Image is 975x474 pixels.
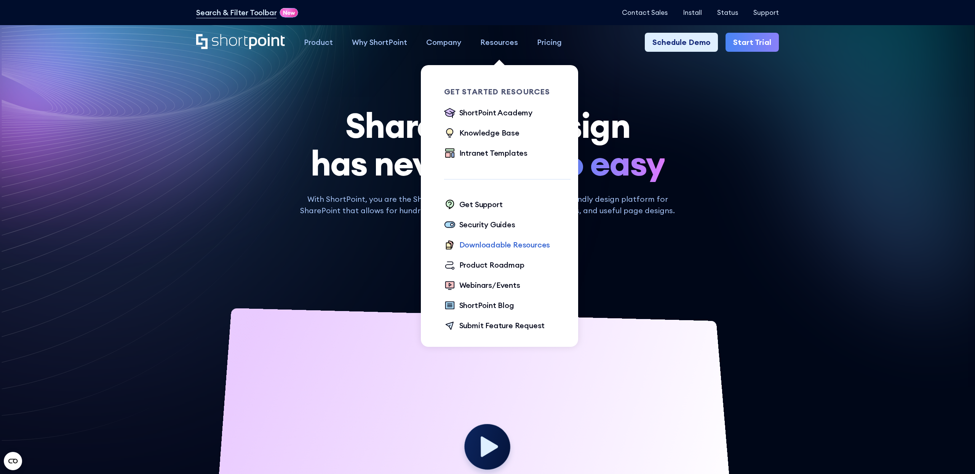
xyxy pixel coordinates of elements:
a: Security Guides [444,219,515,231]
div: Get Started Resources [444,88,571,96]
div: Company [426,37,461,48]
div: ShortPoint Blog [459,300,514,311]
a: Start Trial [726,33,779,52]
div: Downloadable Resources [459,239,550,251]
a: Pricing [527,33,571,52]
a: Submit Feature Request [444,320,545,332]
a: Schedule Demo [645,33,718,52]
h1: SharePoint Design has never been [196,107,779,182]
a: Knowledge Base [444,127,519,140]
div: Webinars/Events [459,279,520,291]
a: Search & Filter Toolbar [196,7,277,18]
a: Install [683,9,702,16]
a: ShortPoint Academy [444,107,532,120]
div: Security Guides [459,219,515,230]
div: Intranet Templates [459,147,527,159]
div: Resources [480,37,518,48]
a: Contact Sales [622,9,668,16]
a: Downloadable Resources [444,239,550,252]
div: Why ShortPoint [352,37,407,48]
a: Support [753,9,779,16]
div: Product Roadmap [459,259,524,271]
a: Status [717,9,738,16]
a: Company [417,33,471,52]
button: Open CMP widget [4,452,22,470]
div: Knowledge Base [459,127,519,139]
iframe: Chat Widget [838,386,975,474]
a: Resources [471,33,527,52]
div: ShortPoint Academy [459,107,532,118]
a: Why ShortPoint [342,33,417,52]
span: so easy [548,144,665,182]
div: Pricing [537,37,562,48]
div: Get Support [459,199,503,210]
div: Submit Feature Request [459,320,545,331]
p: With ShortPoint, you are the SharePoint Designer. ShortPoint is a user-friendly design platform f... [295,193,681,216]
a: Product [294,33,342,52]
a: Product Roadmap [444,259,524,272]
a: Intranet Templates [444,147,527,160]
a: Get Support [444,199,503,211]
a: ShortPoint Blog [444,300,514,312]
a: Home [196,34,285,50]
a: Webinars/Events [444,279,520,292]
div: Product [304,37,333,48]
